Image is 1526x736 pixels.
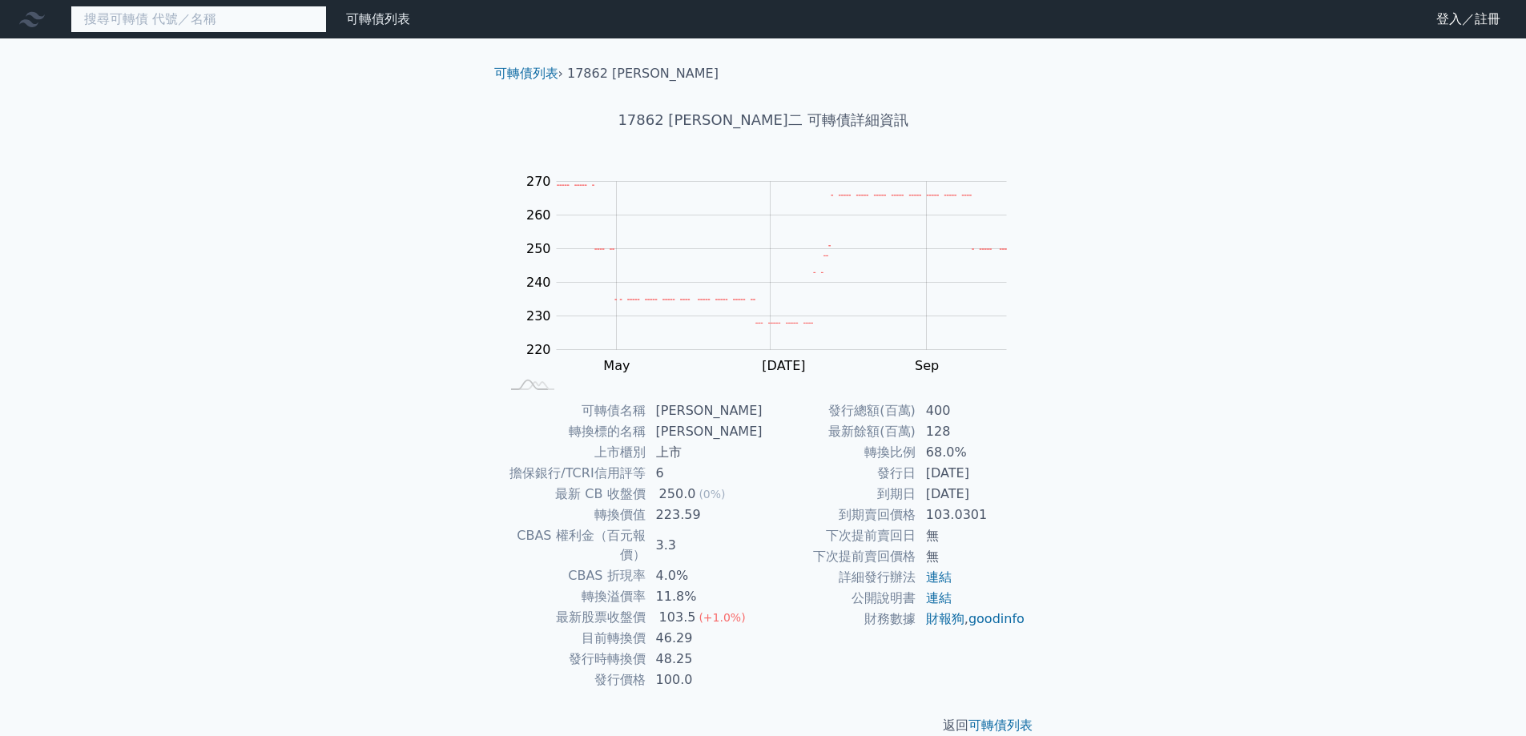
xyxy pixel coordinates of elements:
[526,275,551,290] tspan: 240
[926,569,952,585] a: 連結
[763,400,916,421] td: 發行總額(百萬)
[501,670,646,690] td: 發行價格
[501,628,646,649] td: 目前轉換價
[526,308,551,324] tspan: 230
[70,6,327,33] input: 搜尋可轉債 代號／名稱
[646,670,763,690] td: 100.0
[916,546,1026,567] td: 無
[646,442,763,463] td: 上市
[526,342,551,357] tspan: 220
[501,484,646,505] td: 最新 CB 收盤價
[763,421,916,442] td: 最新餘額(百萬)
[926,590,952,605] a: 連結
[646,565,763,586] td: 4.0%
[968,611,1025,626] a: goodinfo
[501,607,646,628] td: 最新股票收盤價
[763,609,916,629] td: 財務數據
[916,525,1026,546] td: 無
[501,525,646,565] td: CBAS 權利金（百元報價）
[646,586,763,607] td: 11.8%
[916,484,1026,505] td: [DATE]
[699,488,725,501] span: (0%)
[501,649,646,670] td: 發行時轉換價
[916,505,1026,525] td: 103.0301
[646,463,763,484] td: 6
[916,609,1026,629] td: ,
[916,463,1026,484] td: [DATE]
[763,567,916,588] td: 詳細發行辦法
[646,400,763,421] td: [PERSON_NAME]
[646,421,763,442] td: [PERSON_NAME]
[646,505,763,525] td: 223.59
[915,358,939,373] tspan: Sep
[346,11,410,26] a: 可轉債列表
[526,174,551,189] tspan: 270
[646,649,763,670] td: 48.25
[501,400,646,421] td: 可轉債名稱
[699,611,745,624] span: (+1.0%)
[518,174,1031,373] g: Chart
[763,588,916,609] td: 公開說明書
[481,109,1045,131] h1: 17862 [PERSON_NAME]二 可轉債詳細資訊
[1446,659,1526,736] iframe: Chat Widget
[494,66,558,81] a: 可轉債列表
[526,207,551,223] tspan: 260
[763,463,916,484] td: 發行日
[501,463,646,484] td: 擔保銀行/TCRI信用評等
[646,628,763,649] td: 46.29
[763,505,916,525] td: 到期賣回價格
[567,64,719,83] li: 17862 [PERSON_NAME]
[916,421,1026,442] td: 128
[646,525,763,565] td: 3.3
[656,485,699,504] div: 250.0
[526,241,551,256] tspan: 250
[501,442,646,463] td: 上市櫃別
[656,608,699,627] div: 103.5
[763,484,916,505] td: 到期日
[501,505,646,525] td: 轉換價值
[603,358,630,373] tspan: May
[916,400,1026,421] td: 400
[763,546,916,567] td: 下次提前賣回價格
[762,358,805,373] tspan: [DATE]
[763,525,916,546] td: 下次提前賣回日
[501,565,646,586] td: CBAS 折現率
[494,64,563,83] li: ›
[763,442,916,463] td: 轉換比例
[968,718,1033,733] a: 可轉債列表
[501,421,646,442] td: 轉換標的名稱
[501,586,646,607] td: 轉換溢價率
[1423,6,1513,32] a: 登入／註冊
[557,185,1006,323] g: Series
[926,611,964,626] a: 財報狗
[481,716,1045,735] p: 返回
[916,442,1026,463] td: 68.0%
